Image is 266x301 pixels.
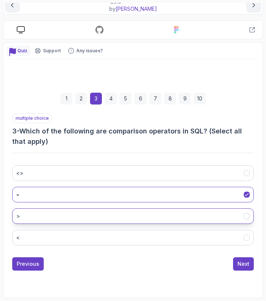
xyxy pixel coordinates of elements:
span: [PERSON_NAME] [116,6,157,12]
a: course slides [11,26,31,34]
div: 4 [105,93,117,105]
button: quiz button [6,46,30,56]
p: multiple choice [12,113,52,123]
div: 2 [75,93,87,105]
h3: < [16,234,20,241]
button: < [12,230,254,245]
button: <> [12,165,254,181]
h3: <> [16,169,24,177]
p: Any issues? [76,48,103,54]
button: Previous [12,257,44,271]
div: 1 [60,93,72,105]
button: Support button [32,46,64,56]
h3: 3 - Which of the following are comparison operators in SQL? (Select all that apply) [12,126,254,147]
div: Next [237,260,249,268]
div: 6 [134,93,146,105]
div: 10 [194,93,206,105]
div: 9 [179,93,191,105]
div: Previous [17,260,39,268]
h3: > [16,212,20,220]
p: Support [43,48,61,54]
h3: = [16,191,19,198]
button: Feedback button [65,46,106,56]
div: 7 [149,93,161,105]
button: = [12,187,254,202]
p: Quiz [17,48,27,54]
div: 3 [90,93,102,105]
button: Next [233,257,254,271]
div: 5 [120,93,132,105]
div: 8 [164,93,176,105]
p: by [109,5,157,13]
button: > [12,208,254,224]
